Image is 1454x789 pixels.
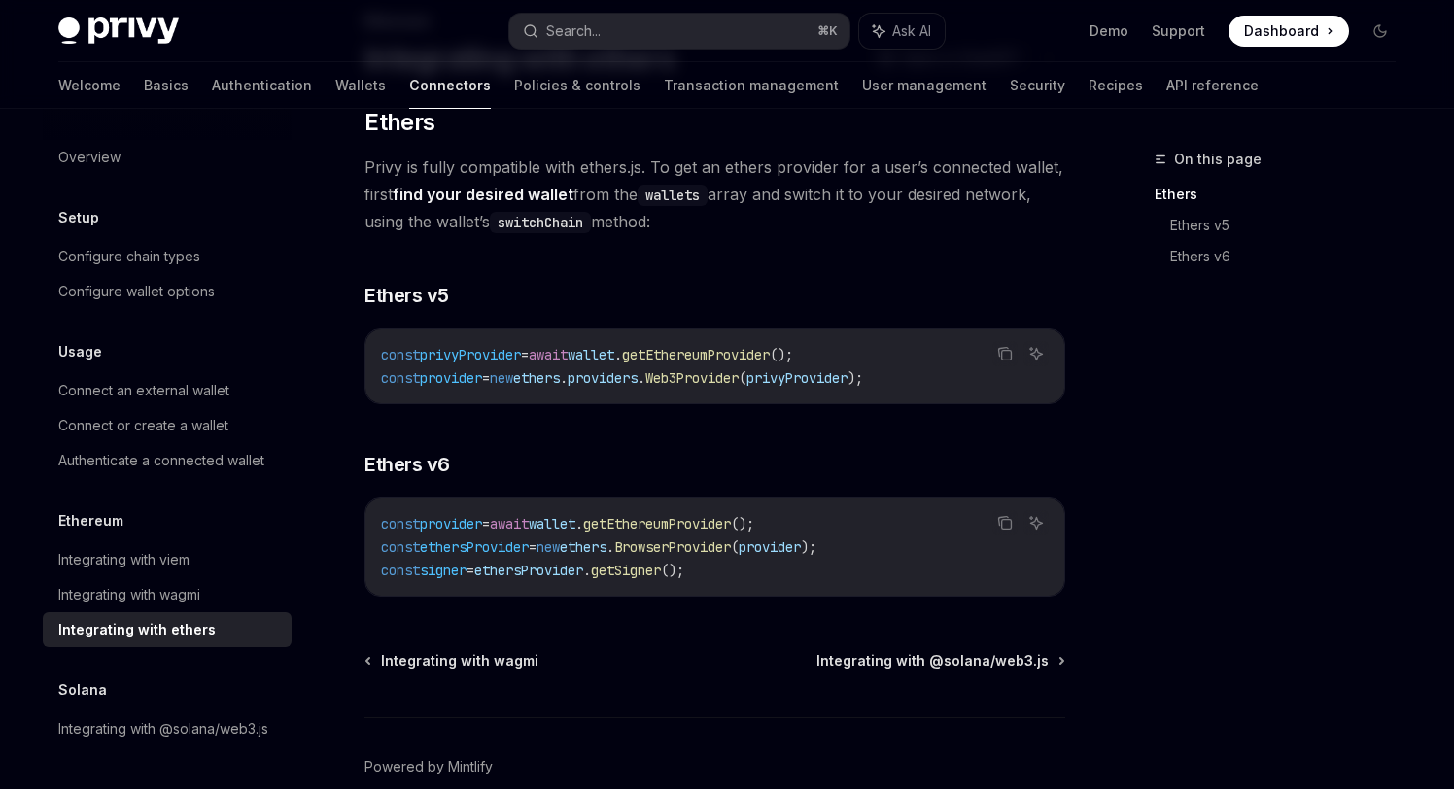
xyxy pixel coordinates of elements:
[614,538,731,556] span: BrowserProvider
[1174,148,1262,171] span: On this page
[381,515,420,532] span: const
[58,678,107,702] h5: Solana
[1023,510,1049,535] button: Ask AI
[43,443,292,478] a: Authenticate a connected wallet
[546,19,601,43] div: Search...
[1155,179,1411,210] a: Ethers
[1089,62,1143,109] a: Recipes
[892,21,931,41] span: Ask AI
[420,515,482,532] span: provider
[1023,341,1049,366] button: Ask AI
[364,107,434,138] span: Ethers
[575,515,583,532] span: .
[770,346,793,363] span: ();
[513,369,560,387] span: ethers
[490,369,513,387] span: new
[43,140,292,175] a: Overview
[638,185,708,206] code: wallets
[816,651,1063,670] a: Integrating with @solana/web3.js
[58,146,121,169] div: Overview
[43,274,292,309] a: Configure wallet options
[739,538,801,556] span: provider
[43,239,292,274] a: Configure chain types
[474,562,583,579] span: ethersProvider
[381,369,420,387] span: const
[43,577,292,612] a: Integrating with wagmi
[58,618,216,641] div: Integrating with ethers
[58,340,102,363] h5: Usage
[1170,241,1411,272] a: Ethers v6
[212,62,312,109] a: Authentication
[1010,62,1065,109] a: Security
[521,346,529,363] span: =
[583,562,591,579] span: .
[58,414,228,437] div: Connect or create a wallet
[560,369,568,387] span: .
[591,562,661,579] span: getSigner
[1229,16,1349,47] a: Dashboard
[58,583,200,606] div: Integrating with wagmi
[43,711,292,746] a: Integrating with @solana/web3.js
[364,154,1065,235] span: Privy is fully compatible with ethers.js. To get an ethers provider for a user’s connected wallet...
[514,62,640,109] a: Policies & controls
[364,451,450,478] span: Ethers v6
[420,369,482,387] span: provider
[862,62,987,109] a: User management
[43,542,292,577] a: Integrating with viem
[1152,21,1205,41] a: Support
[381,562,420,579] span: const
[490,515,529,532] span: await
[739,369,746,387] span: (
[58,206,99,229] h5: Setup
[583,515,731,532] span: getEthereumProvider
[992,510,1018,535] button: Copy the contents from the code block
[614,346,622,363] span: .
[490,212,591,233] code: switchChain
[420,538,529,556] span: ethersProvider
[817,23,838,39] span: ⌘ K
[43,408,292,443] a: Connect or create a wallet
[58,62,121,109] a: Welcome
[568,346,614,363] span: wallet
[992,341,1018,366] button: Copy the contents from the code block
[529,346,568,363] span: await
[366,651,538,670] a: Integrating with wagmi
[560,538,606,556] span: ethers
[731,538,739,556] span: (
[816,651,1049,670] span: Integrating with @solana/web3.js
[467,562,474,579] span: =
[731,515,754,532] span: ();
[335,62,386,109] a: Wallets
[58,17,179,45] img: dark logo
[1170,210,1411,241] a: Ethers v5
[664,62,839,109] a: Transaction management
[381,346,420,363] span: const
[43,373,292,408] a: Connect an external wallet
[622,346,770,363] span: getEthereumProvider
[638,369,645,387] span: .
[43,612,292,647] a: Integrating with ethers
[859,14,945,49] button: Ask AI
[364,282,449,309] span: Ethers v5
[529,515,575,532] span: wallet
[420,562,467,579] span: signer
[1166,62,1259,109] a: API reference
[746,369,848,387] span: privyProvider
[1244,21,1319,41] span: Dashboard
[482,515,490,532] span: =
[58,548,190,571] div: Integrating with viem
[381,651,538,670] span: Integrating with wagmi
[482,369,490,387] span: =
[58,509,123,532] h5: Ethereum
[801,538,816,556] span: );
[1090,21,1128,41] a: Demo
[661,562,684,579] span: ();
[381,538,420,556] span: const
[1365,16,1396,47] button: Toggle dark mode
[420,346,521,363] span: privyProvider
[529,538,537,556] span: =
[537,538,560,556] span: new
[58,449,264,472] div: Authenticate a connected wallet
[58,379,229,402] div: Connect an external wallet
[58,245,200,268] div: Configure chain types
